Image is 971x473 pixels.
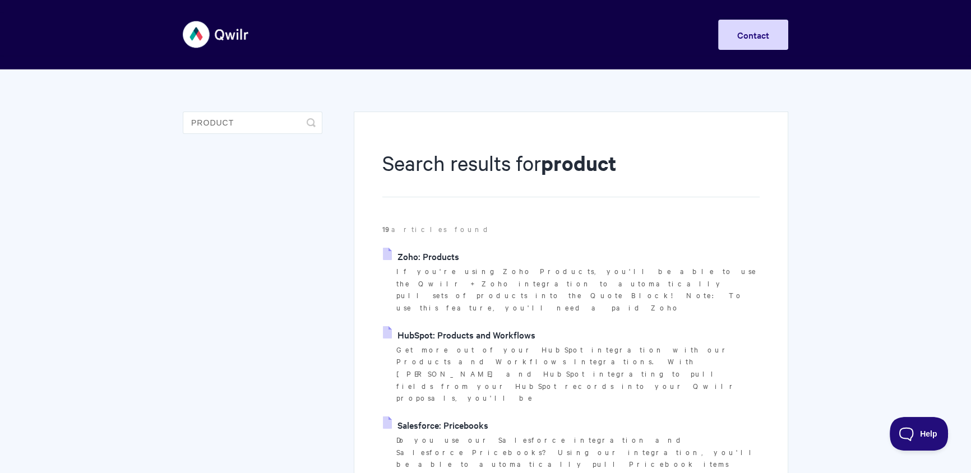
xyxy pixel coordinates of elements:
iframe: Toggle Customer Support [890,417,949,451]
a: Zoho: Products [383,248,459,265]
a: Contact [718,20,788,50]
a: HubSpot: Products and Workflows [383,326,535,343]
strong: product [541,149,616,177]
h1: Search results for [382,149,760,197]
img: Qwilr Help Center [183,13,249,55]
input: Search [183,112,322,134]
p: Get more out of your HubSpot integration with our Products and Workflows Integrations. With [PERS... [396,344,760,405]
a: Salesforce: Pricebooks [383,416,488,433]
p: articles found [382,223,760,235]
strong: 19 [382,224,391,234]
p: If you're using Zoho Products, you'll be able to use the Qwilr + Zoho integration to automaticall... [396,265,760,314]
